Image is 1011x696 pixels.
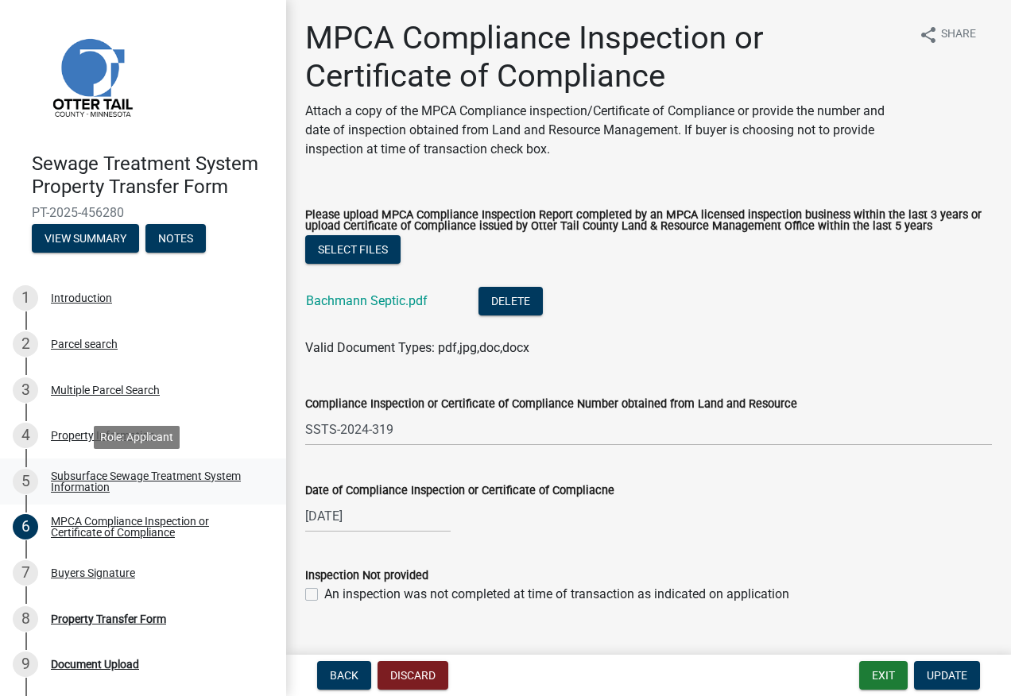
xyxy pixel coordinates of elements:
[478,287,543,315] button: Delete
[32,17,151,136] img: Otter Tail County, Minnesota
[859,661,908,690] button: Exit
[51,430,155,441] div: Property Information
[145,224,206,253] button: Notes
[13,514,38,539] div: 6
[305,235,401,264] button: Select files
[51,567,135,578] div: Buyers Signature
[305,399,797,410] label: Compliance Inspection or Certificate of Compliance Number obtained from Land and Resource
[13,331,38,357] div: 2
[32,224,139,253] button: View Summary
[906,19,989,50] button: shareShare
[478,295,543,310] wm-modal-confirm: Delete Document
[13,469,38,494] div: 5
[51,292,112,304] div: Introduction
[306,293,428,308] a: Bachmann Septic.pdf
[51,659,139,670] div: Document Upload
[32,205,254,220] span: PT-2025-456280
[51,385,160,396] div: Multiple Parcel Search
[324,585,789,604] label: An inspection was not completed at time of transaction as indicated on application
[13,560,38,586] div: 7
[305,102,906,159] p: Attach a copy of the MPCA Compliance inspection/Certificate of Compliance or provide the number a...
[305,340,529,355] span: Valid Document Types: pdf,jpg,doc,docx
[305,485,614,497] label: Date of Compliance Inspection or Certificate of Compliacne
[51,516,261,538] div: MPCA Compliance Inspection or Certificate of Compliance
[941,25,976,44] span: Share
[94,426,180,449] div: Role: Applicant
[51,613,166,624] div: Property Transfer Form
[13,652,38,677] div: 9
[330,669,358,682] span: Back
[305,210,992,233] label: Please upload MPCA Compliance Inspection Report completed by an MPCA licensed inspection business...
[13,285,38,311] div: 1
[317,661,371,690] button: Back
[914,661,980,690] button: Update
[32,153,273,199] h4: Sewage Treatment System Property Transfer Form
[378,661,448,690] button: Discard
[51,470,261,493] div: Subsurface Sewage Treatment System Information
[305,500,451,532] input: mm/dd/yyyy
[927,669,967,682] span: Update
[51,338,118,350] div: Parcel search
[13,377,38,403] div: 3
[13,423,38,448] div: 4
[13,606,38,632] div: 8
[305,19,906,95] h1: MPCA Compliance Inspection or Certificate of Compliance
[145,233,206,246] wm-modal-confirm: Notes
[305,570,428,582] label: Inspection Not provided
[919,25,938,44] i: share
[32,233,139,246] wm-modal-confirm: Summary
